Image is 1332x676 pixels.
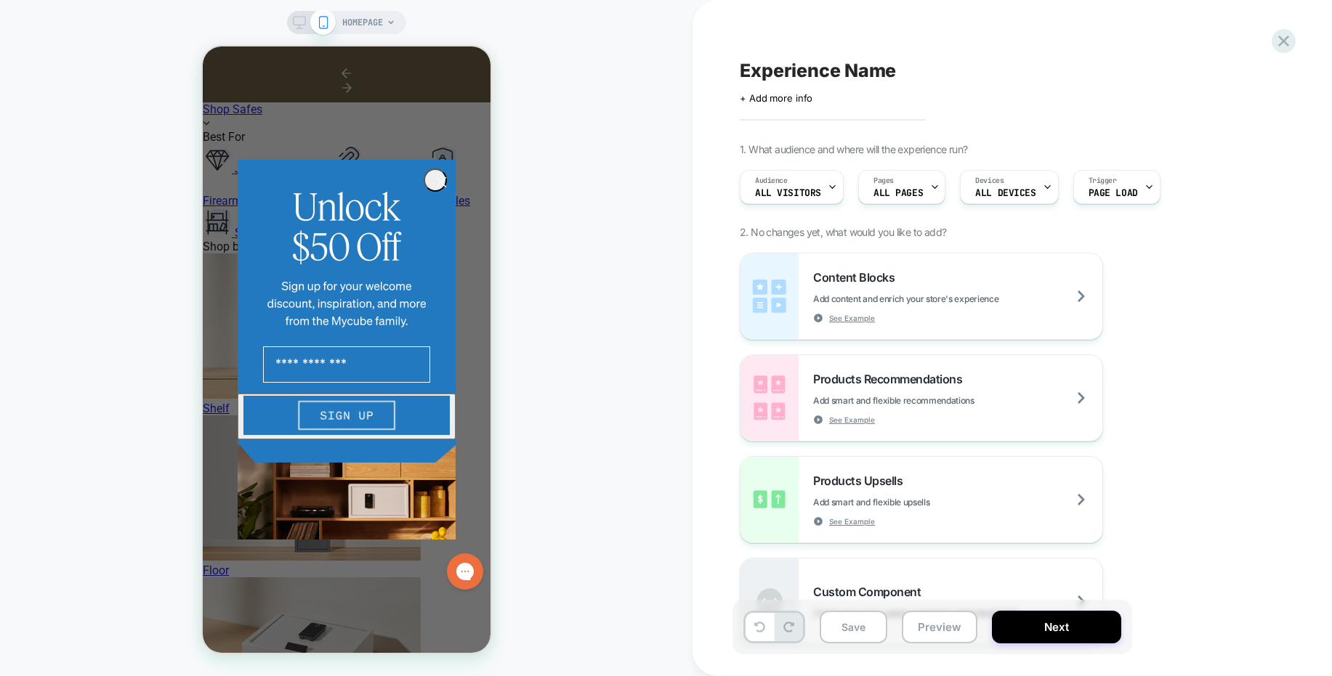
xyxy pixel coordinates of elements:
input: Email Address [60,300,227,336]
span: Add smart and flexible upsells [813,497,1002,508]
span: Add content and enrich your store's experience [813,293,1071,304]
img: Unlock $50 off when you sign up for emails from the Mycube family [35,113,253,289]
span: See Example [829,415,875,425]
span: Content Blocks [813,270,902,285]
button: Preview [902,611,977,643]
span: Add smart and flexible recommendations [813,395,1047,406]
span: All Visitors [755,188,821,198]
iframe: Gorgias live chat messenger [237,502,288,548]
span: Products Recommendations [813,372,969,386]
span: + Add more info [740,92,812,104]
span: Products Upsells [813,473,910,488]
span: See Example [829,313,875,323]
img: Submit and go next [41,349,247,389]
span: ALL PAGES [873,188,923,198]
span: Experience Name [740,60,896,81]
span: Page Load [1089,188,1138,198]
span: 1. What audience and where will the experience run? [740,143,967,155]
img: Shelf Safe [35,393,253,493]
span: Devices [975,176,1004,186]
span: HOMEPAGE [342,11,383,34]
span: Trigger [1089,176,1117,186]
span: Audience [755,176,788,186]
button: Submit and go next [35,347,253,394]
span: Pages [873,176,894,186]
button: Next [992,611,1121,643]
button: Close dialog [221,122,244,145]
span: 2. No changes yet, what would you like to add? [740,226,946,238]
button: Save [820,611,887,643]
span: See Example [829,516,875,526]
span: Custom Component [813,585,928,599]
span: ALL DEVICES [975,188,1036,198]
